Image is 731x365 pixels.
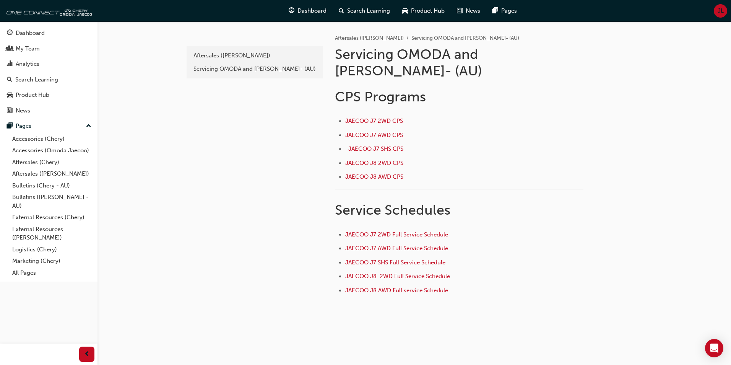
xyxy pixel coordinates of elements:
a: JAECOO J7 AWD CPS [345,132,404,139]
a: Bulletins ([PERSON_NAME] - AU) [9,191,94,212]
span: guage-icon [289,6,294,16]
div: Pages [16,122,31,130]
a: JAECOO J8 2WD Full Service Schedule [345,273,450,280]
span: pages-icon [492,6,498,16]
img: oneconnect [4,3,92,18]
span: prev-icon [84,350,90,359]
a: JAECOO J8 AWD CPS [345,173,403,180]
a: car-iconProduct Hub [396,3,451,19]
a: Logistics (Chery) [9,244,94,256]
div: Dashboard [16,29,45,37]
a: JAECOO J8 AWD Full service Schedule [345,287,448,294]
a: Dashboard [3,26,94,40]
a: Product Hub [3,88,94,102]
a: Analytics [3,57,94,71]
span: Service Schedules [335,202,450,218]
button: Pages [3,119,94,133]
a: External Resources ([PERSON_NAME]) [9,223,94,244]
a: JAECOO J7 2WD CPS [345,117,404,124]
h1: Servicing OMODA and [PERSON_NAME]- (AU) [335,46,586,79]
a: pages-iconPages [486,3,523,19]
span: chart-icon [7,61,13,68]
li: Servicing OMODA and [PERSON_NAME]- (AU) [411,34,519,43]
a: JAECOO J7 2WD Full Service Schedule [345,231,448,238]
div: Aftersales ([PERSON_NAME]) [193,51,316,60]
span: news-icon [7,108,13,114]
a: guage-iconDashboard [283,3,333,19]
div: Search Learning [15,75,58,84]
a: JAECOO J7 AWD Full Service Schedule [345,245,450,252]
div: Analytics [16,60,39,68]
span: Search Learning [347,7,390,15]
span: Dashboard [297,7,327,15]
span: Pages [501,7,517,15]
a: Search Learning [3,73,94,87]
span: Product Hub [411,7,445,15]
a: Marketing (Chery) [9,255,94,267]
a: JAECOO J8 2WD CPS [345,160,403,166]
a: Servicing OMODA and [PERSON_NAME]- (AU) [190,62,320,76]
div: My Team [16,44,40,53]
div: News [16,106,30,115]
div: Product Hub [16,91,49,99]
a: news-iconNews [451,3,486,19]
a: search-iconSearch Learning [333,3,396,19]
button: JL [714,4,727,18]
span: car-icon [7,92,13,99]
span: up-icon [86,121,91,131]
span: search-icon [7,77,12,83]
span: News [466,7,480,15]
button: DashboardMy TeamAnalyticsSearch LearningProduct HubNews [3,24,94,119]
div: Servicing OMODA and [PERSON_NAME]- (AU) [193,65,316,73]
a: JAECOO J7 SHS CPS [348,145,405,152]
a: Accessories (Chery) [9,133,94,145]
span: CPS Programs [335,88,426,105]
span: search-icon [339,6,344,16]
a: My Team [3,42,94,56]
span: JL [718,7,724,15]
a: JAECOO J7 SHS Full Service Schedule [345,259,447,266]
a: Aftersales ([PERSON_NAME]) [9,168,94,180]
a: All Pages [9,267,94,279]
a: Bulletins (Chery - AU) [9,180,94,192]
a: Aftersales ([PERSON_NAME]) [335,35,404,41]
span: pages-icon [7,123,13,130]
span: guage-icon [7,30,13,37]
a: News [3,104,94,118]
a: External Resources (Chery) [9,212,94,223]
span: news-icon [457,6,463,16]
a: Accessories (Omoda Jaecoo) [9,145,94,156]
span: people-icon [7,46,13,52]
div: Open Intercom Messenger [705,339,723,357]
a: Aftersales (Chery) [9,156,94,168]
span: car-icon [402,6,408,16]
a: Aftersales ([PERSON_NAME]) [190,49,320,62]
